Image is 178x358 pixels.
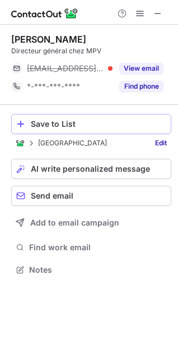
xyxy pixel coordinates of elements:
[119,63,163,74] button: Reveal Button
[11,213,171,233] button: Add to email campaign
[38,139,107,147] p: [GEOGRAPHIC_DATA]
[11,46,171,56] div: Directeur général chez MPV
[151,137,171,149] a: Edit
[11,240,171,255] button: Find work email
[11,114,171,134] button: Save to List
[31,164,150,173] span: AI write personalized message
[11,262,171,278] button: Notes
[29,265,167,275] span: Notes
[11,186,171,206] button: Send email
[119,81,163,92] button: Reveal Button
[30,218,119,227] span: Add to email campaign
[29,242,167,253] span: Find work email
[27,63,104,74] span: [EMAIL_ADDRESS][DOMAIN_NAME]
[31,191,73,200] span: Send email
[16,139,25,148] img: ContactOut
[11,7,78,20] img: ContactOut v5.3.10
[11,159,171,179] button: AI write personalized message
[31,120,166,128] div: Save to List
[11,34,86,45] div: [PERSON_NAME]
